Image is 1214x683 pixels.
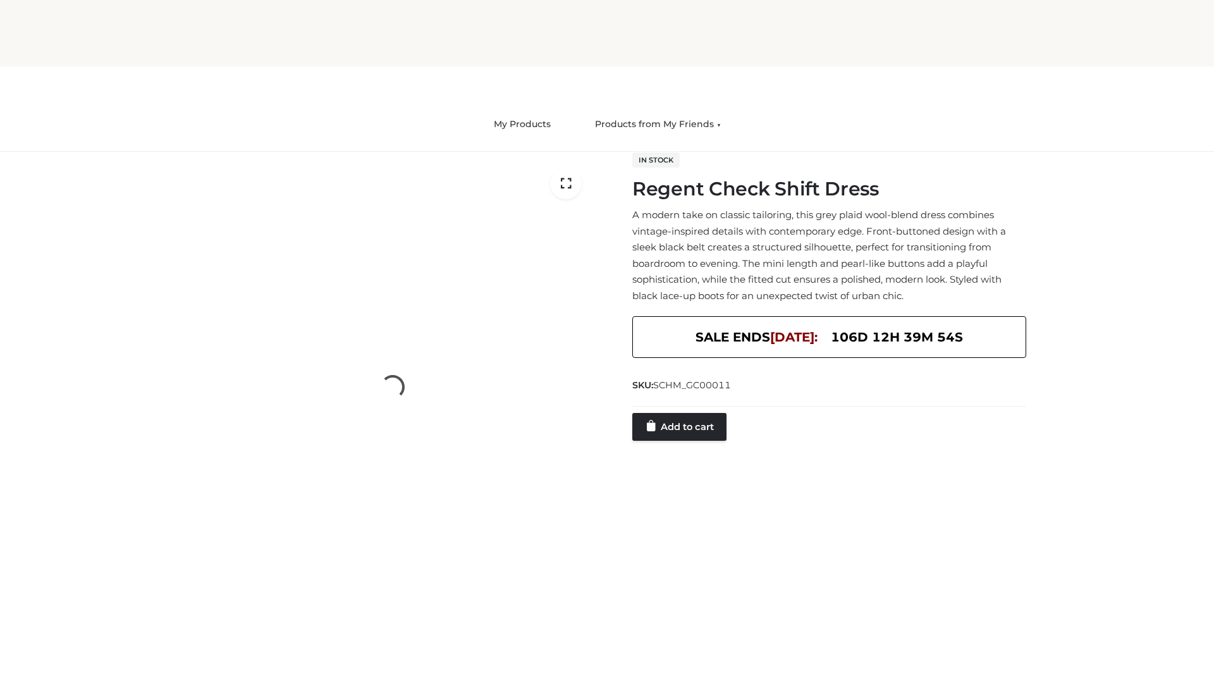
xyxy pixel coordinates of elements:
[653,379,731,391] span: SCHM_GC00011
[770,329,818,345] span: [DATE]:
[632,178,1026,200] h1: Regent Check Shift Dress
[586,111,730,138] a: Products from My Friends
[484,111,560,138] a: My Products
[632,413,727,441] a: Add to cart
[632,152,680,168] span: In stock
[632,207,1026,304] p: A modern take on classic tailoring, this grey plaid wool-blend dress combines vintage-inspired de...
[831,326,963,348] span: 106d 12h 39m 54s
[632,316,1026,358] div: SALE ENDS
[632,378,732,393] span: SKU:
